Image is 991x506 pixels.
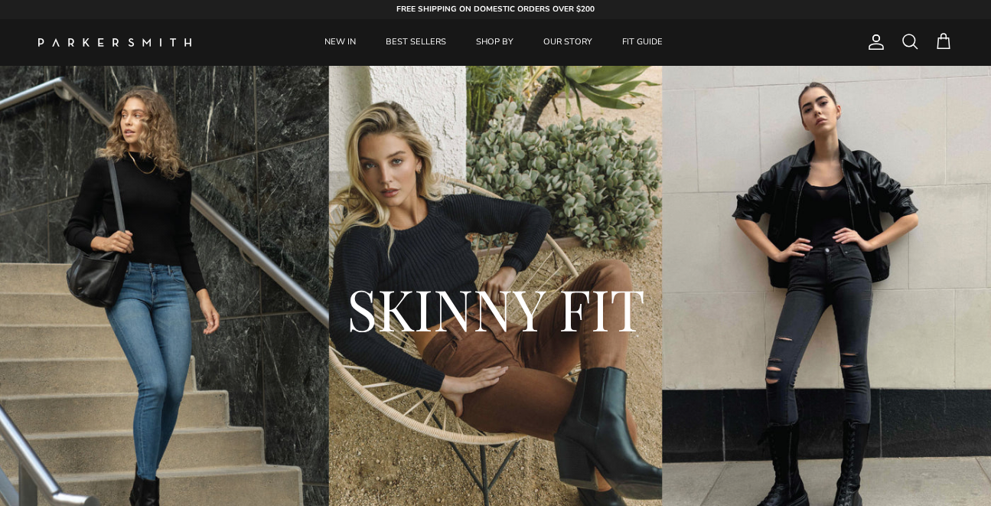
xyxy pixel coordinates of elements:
a: OUR STORY [530,19,606,66]
a: BEST SELLERS [372,19,460,66]
a: FIT GUIDE [608,19,676,66]
h2: SKINNY FIT [84,272,907,345]
a: Account [861,33,885,51]
strong: FREE SHIPPING ON DOMESTIC ORDERS OVER $200 [396,4,595,15]
img: Parker Smith [38,38,191,47]
a: SHOP BY [462,19,527,66]
div: Primary [228,19,760,66]
a: NEW IN [311,19,370,66]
